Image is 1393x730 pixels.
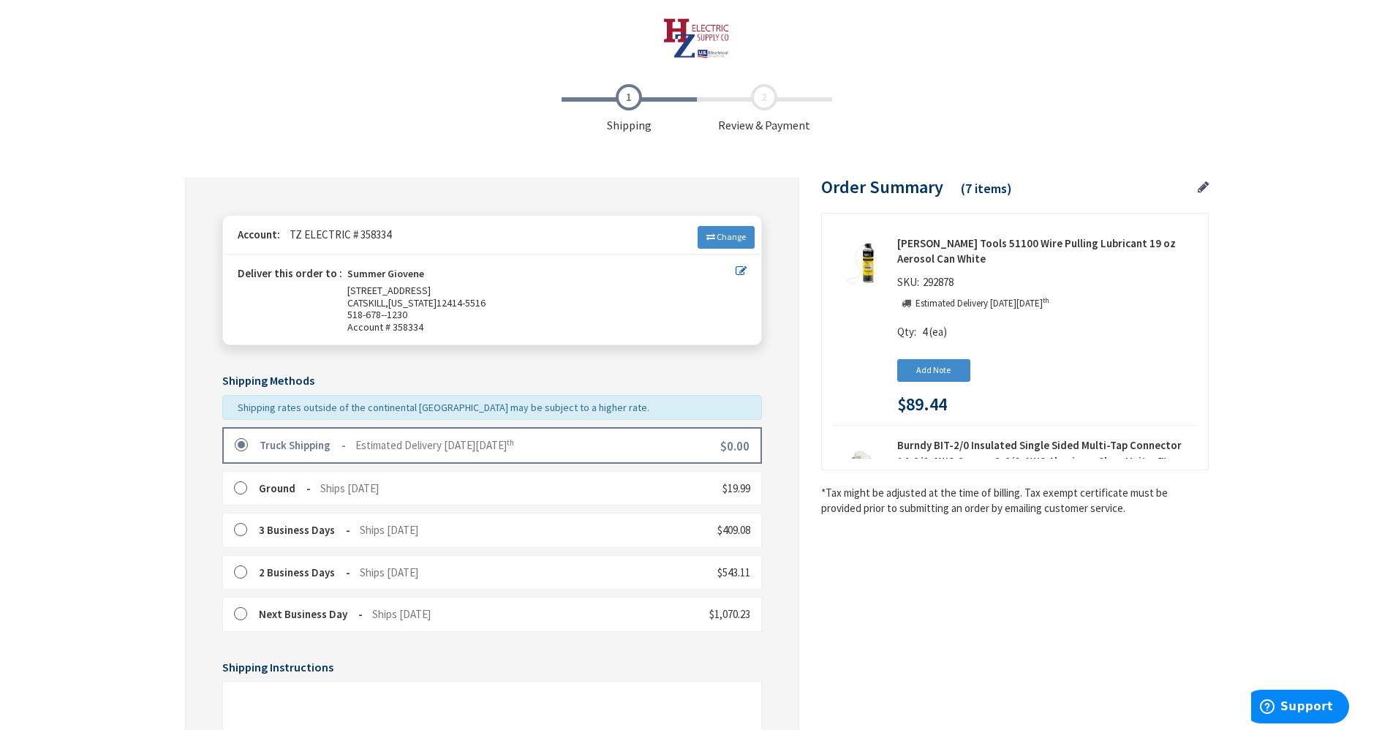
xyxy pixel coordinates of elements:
span: TZ ELECTRIC # 358334 [282,227,391,241]
strong: Next Business Day [259,607,363,621]
strong: Truck Shipping [260,438,346,452]
sup: th [507,437,514,448]
span: 518-678--1230 [347,308,407,321]
span: Change [717,231,746,242]
a: Change [698,226,755,248]
span: $543.11 [717,565,750,579]
span: CATSKILL, [347,296,388,309]
strong: Deliver this order to : [238,266,342,280]
span: Estimated Delivery [DATE][DATE] [355,438,514,452]
span: Ships [DATE] [320,481,379,495]
: *Tax might be adjusted at the time of billing. Tax exempt certificate must be provided prior to s... [821,485,1209,516]
span: Order Summary [821,176,943,198]
span: Account # 358334 [347,321,736,334]
strong: Summer Giovene [347,268,424,285]
iframe: Opens a widget where you can find more information [1251,690,1349,726]
sup: th [1043,296,1049,305]
span: [US_STATE] [388,296,437,309]
strong: Ground [259,481,311,495]
img: Burndy BIT-2/0 Insulated Single Sided Multi-Tap Connector 14-2/0-AWG Copper 8-2/0-AWG Aluminum Cl... [839,443,884,489]
img: Klein Tools 51100 Wire Pulling Lubricant 19 oz Aerosol Can White [839,241,884,287]
span: 292878 [919,275,957,289]
p: Estimated Delivery [DATE][DATE] [916,297,1049,311]
span: Shipping rates outside of the continental [GEOGRAPHIC_DATA] may be subject to a higher rate. [238,401,649,414]
span: (ea) [929,325,947,339]
span: Ships [DATE] [372,607,431,621]
strong: Burndy BIT-2/0 Insulated Single Sided Multi-Tap Connector 14-2/0-AWG Copper 8-2/0-AWG Aluminum Cl... [897,437,1197,469]
img: HZ Electric Supply [663,18,730,59]
span: (7 items) [961,180,1012,197]
span: [STREET_ADDRESS] [347,284,431,297]
span: Ships [DATE] [360,523,418,537]
span: 12414-5516 [437,296,486,309]
span: Shipping [562,84,697,134]
strong: Account: [238,227,280,241]
span: Shipping Instructions [222,660,333,674]
span: 4 [922,325,927,339]
strong: [PERSON_NAME] Tools 51100 Wire Pulling Lubricant 19 oz Aerosol Can White [897,236,1197,267]
span: $409.08 [717,523,750,537]
span: Review & Payment [697,84,832,134]
span: $19.99 [722,481,750,495]
span: $0.00 [720,438,750,454]
span: Qty [897,325,914,339]
span: $89.44 [897,395,947,414]
strong: 3 Business Days [259,523,350,537]
h5: Shipping Methods [222,375,762,388]
span: $1,070.23 [709,607,750,621]
div: SKU: [897,274,957,295]
strong: 2 Business Days [259,565,350,579]
span: Ships [DATE] [360,565,418,579]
